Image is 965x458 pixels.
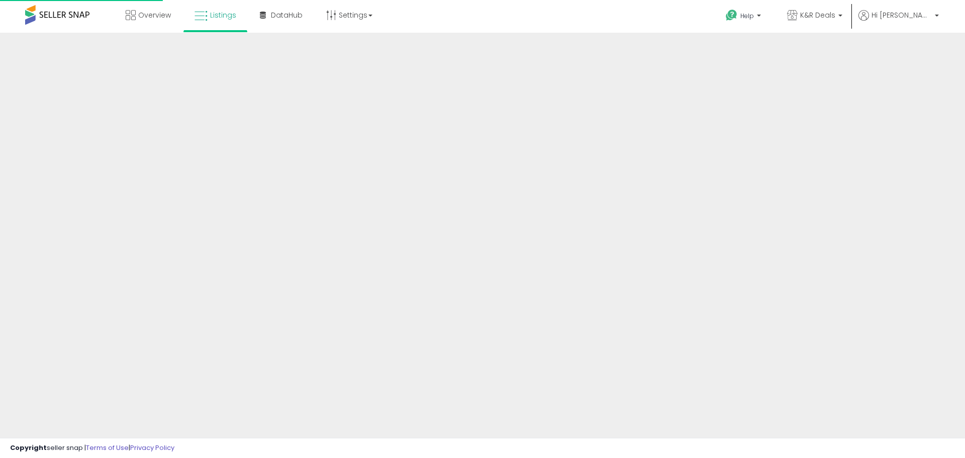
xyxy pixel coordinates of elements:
span: Listings [210,10,236,20]
a: Hi [PERSON_NAME] [858,10,939,33]
a: Help [718,2,771,33]
span: Hi [PERSON_NAME] [872,10,932,20]
div: seller snap | | [10,443,174,453]
a: Terms of Use [86,443,129,452]
span: Overview [138,10,171,20]
span: K&R Deals [800,10,835,20]
span: Help [740,12,754,20]
span: DataHub [271,10,303,20]
i: Get Help [725,9,738,22]
strong: Copyright [10,443,47,452]
a: Privacy Policy [130,443,174,452]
